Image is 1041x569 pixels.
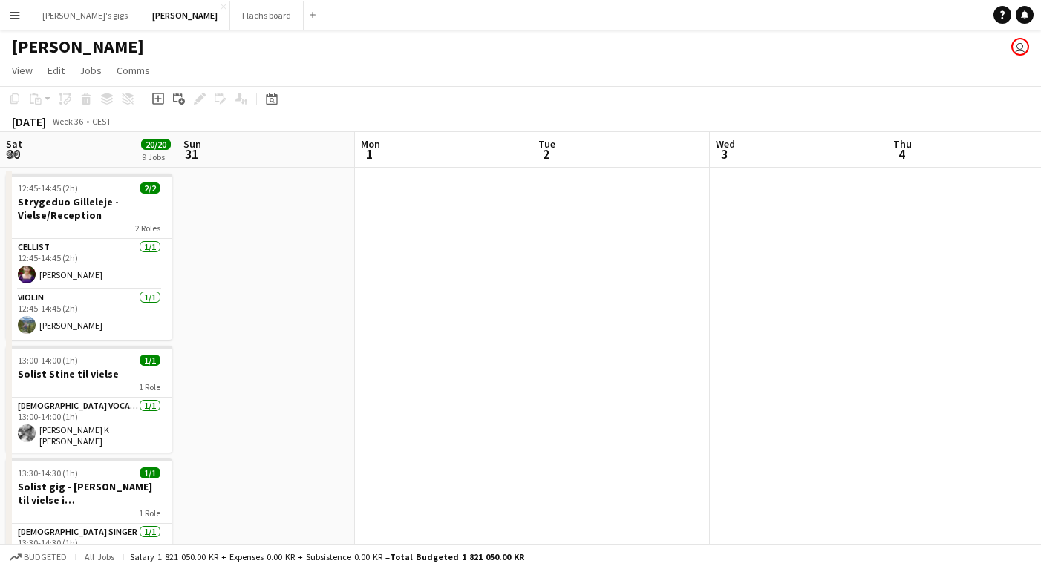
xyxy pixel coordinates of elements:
span: 2/2 [140,182,160,194]
span: Budgeted [24,552,67,562]
span: Tue [538,137,555,151]
span: 1 Role [139,507,160,519]
span: 1 Role [139,381,160,392]
span: 31 [181,145,201,162]
button: Budgeted [7,549,69,565]
span: 4 [891,145,912,162]
h1: [PERSON_NAME] [12,36,144,58]
app-job-card: 13:00-14:00 (1h)1/1Solist Stine til vielse1 Role[DEMOGRAPHIC_DATA] Vocal + guitar1/113:00-14:00 (... [6,346,172,453]
a: View [6,61,39,80]
a: Jobs [74,61,108,80]
div: 9 Jobs [142,151,170,162]
button: [PERSON_NAME] [140,1,230,30]
span: 13:00-14:00 (1h) [18,355,78,366]
span: 2 Roles [135,223,160,234]
span: 3 [714,145,735,162]
span: Week 36 [49,116,86,127]
span: Total Budgeted 1 821 050.00 KR [390,551,524,562]
div: [DATE] [12,114,46,129]
span: Comms [117,64,150,77]
app-card-role: Cellist1/112:45-14:45 (2h)[PERSON_NAME] [6,239,172,289]
span: 1 [359,145,380,162]
span: Sun [183,137,201,151]
h3: Solist Stine til vielse [6,367,172,381]
span: 20/20 [141,139,171,150]
span: Wed [716,137,735,151]
span: Edit [48,64,65,77]
span: Jobs [79,64,102,77]
span: All jobs [82,551,117,562]
div: Salary 1 821 050.00 KR + Expenses 0.00 KR + Subsistence 0.00 KR = [130,551,524,562]
span: 2 [536,145,555,162]
div: CEST [92,116,111,127]
span: View [12,64,33,77]
app-card-role: [DEMOGRAPHIC_DATA] Vocal + guitar1/113:00-14:00 (1h)[PERSON_NAME] K [PERSON_NAME] [6,398,172,453]
h3: Strygeduo Gilleleje - Vielse/Reception [6,195,172,222]
app-job-card: 12:45-14:45 (2h)2/2Strygeduo Gilleleje - Vielse/Reception2 RolesCellist1/112:45-14:45 (2h)[PERSON... [6,174,172,340]
h3: Solist gig - [PERSON_NAME] til vielse i [GEOGRAPHIC_DATA] [6,480,172,507]
app-card-role: Violin1/112:45-14:45 (2h)[PERSON_NAME] [6,289,172,340]
span: 12:45-14:45 (2h) [18,182,78,194]
span: 1/1 [140,355,160,366]
span: 13:30-14:30 (1h) [18,467,78,478]
a: Comms [111,61,156,80]
span: Mon [361,137,380,151]
span: Thu [893,137,912,151]
app-user-avatar: Asger Søgaard Hajslund [1011,38,1029,56]
a: Edit [42,61,71,80]
span: 1/1 [140,467,160,478]
button: [PERSON_NAME]'s gigs [30,1,140,30]
span: Sat [6,137,22,151]
button: Flachs board [230,1,304,30]
span: 30 [4,145,22,162]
